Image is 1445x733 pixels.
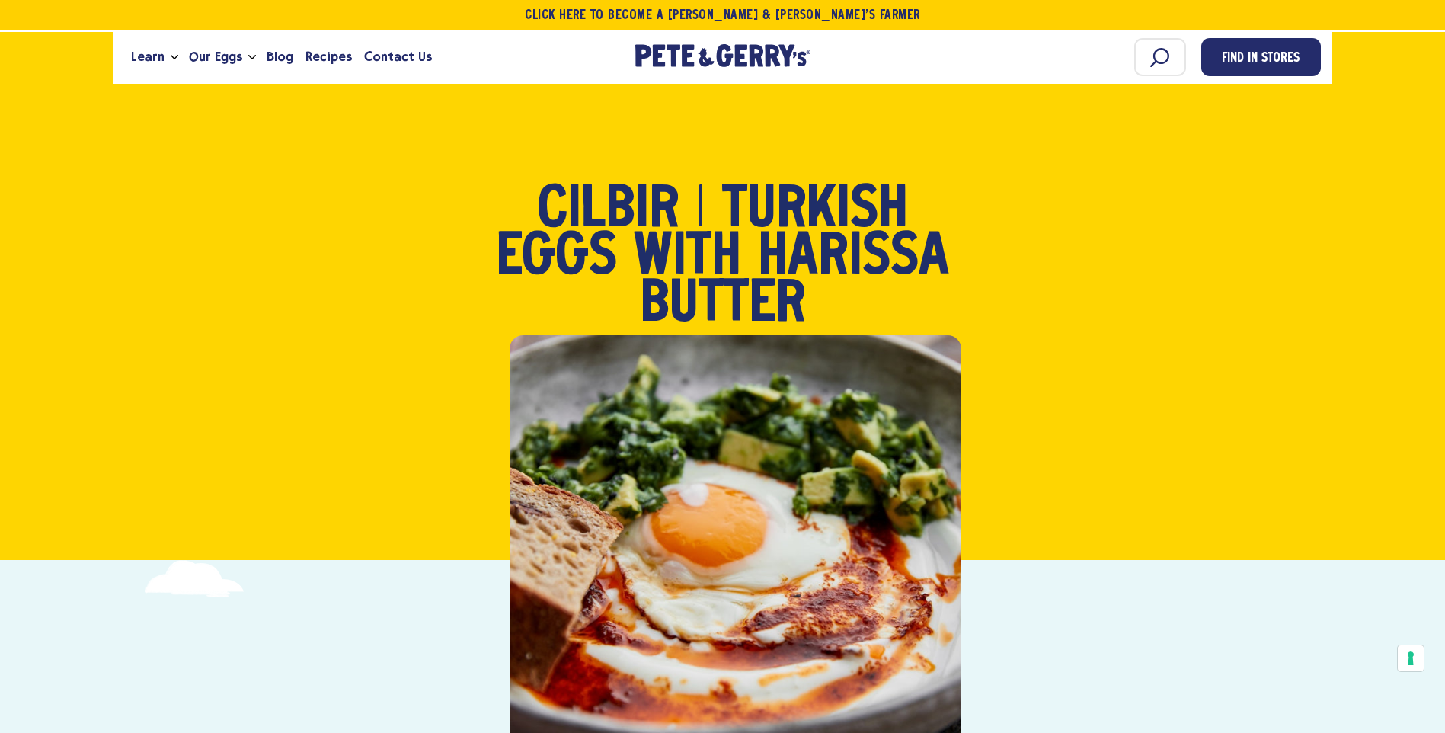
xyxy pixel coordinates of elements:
a: Contact Us [358,37,438,78]
span: Harissa [758,235,949,282]
a: Our Eggs [183,37,248,78]
a: Find in Stores [1201,38,1321,76]
span: Eggs [496,235,617,282]
span: | [696,187,705,235]
span: Blog [267,47,293,66]
input: Search [1134,38,1186,76]
span: Recipes [305,47,352,66]
a: Recipes [299,37,358,78]
a: Learn [125,37,171,78]
span: with [634,235,741,282]
a: Blog [261,37,299,78]
span: Learn [131,47,165,66]
button: Your consent preferences for tracking technologies [1398,645,1424,671]
button: Open the dropdown menu for Learn [171,55,178,60]
span: Contact Us [364,47,432,66]
span: Butter [640,282,806,329]
button: Open the dropdown menu for Our Eggs [248,55,256,60]
span: Our Eggs [189,47,242,66]
span: Cilbir [537,187,679,235]
span: Turkish [722,187,908,235]
span: Find in Stores [1222,49,1300,69]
